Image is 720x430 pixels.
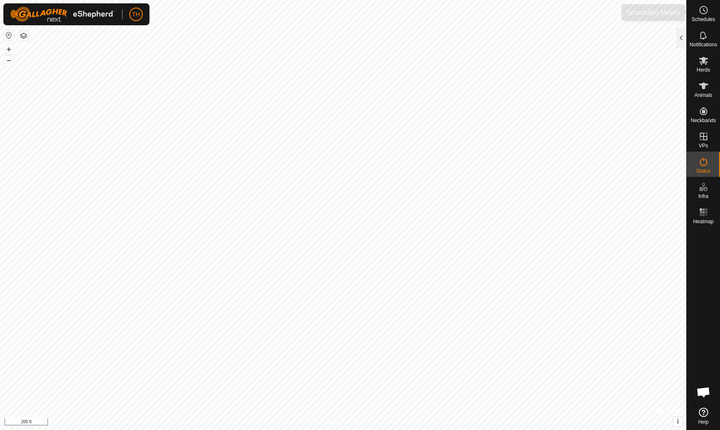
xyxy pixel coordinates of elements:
a: Help [687,404,720,428]
span: Neckbands [691,118,716,123]
div: Open chat [691,379,716,405]
span: Animals [694,93,712,98]
span: Notifications [690,42,717,47]
span: i [677,418,679,425]
a: Contact Us [352,419,376,427]
span: Schedules [691,17,715,22]
span: Heatmap [693,219,714,224]
button: Map Layers [19,31,29,41]
button: i [673,417,683,426]
span: VPs [699,143,708,148]
button: – [4,55,14,65]
button: Reset Map [4,30,14,40]
span: Help [698,419,709,425]
a: Privacy Policy [310,419,341,427]
span: Herds [696,67,710,72]
span: Infra [698,194,708,199]
img: Gallagher Logo [10,7,115,22]
button: + [4,44,14,54]
span: TH [132,10,140,19]
span: Status [696,168,710,174]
